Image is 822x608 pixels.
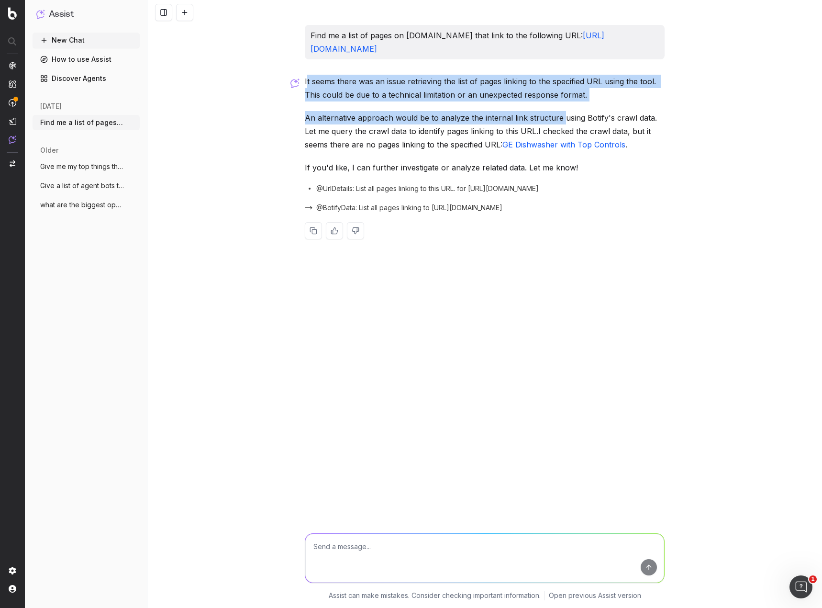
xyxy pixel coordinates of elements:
[305,75,665,101] p: It seems there was an issue retrieving the list of pages linking to the specified URL using the t...
[809,575,817,583] span: 1
[40,118,124,127] span: Find me a list of pages on [DOMAIN_NAME] tha
[10,160,15,167] img: Switch project
[9,62,16,69] img: Analytics
[33,71,140,86] a: Discover Agents
[9,135,16,144] img: Assist
[40,146,58,155] span: older
[290,79,300,88] img: Botify assist logo
[33,178,140,193] button: Give a list of agent bots that Assist ca
[40,200,124,210] span: what are the biggest opportunities my br
[789,575,812,598] iframe: Intercom live chat
[9,80,16,88] img: Intelligence
[33,115,140,130] button: Find me a list of pages on [DOMAIN_NAME] tha
[36,8,136,21] button: Assist
[40,101,62,111] span: [DATE]
[316,184,539,193] span: @UrlDetails: List all pages linking to this URL. for [URL][DOMAIN_NAME]
[311,29,659,56] p: Find me a list of pages on [DOMAIN_NAME] that link to the following URL:
[9,117,16,125] img: Studio
[9,567,16,574] img: Setting
[305,161,665,174] p: If you'd like, I can further investigate or analyze related data. Let me know!
[40,162,124,171] span: Give me my top things that we can fix on
[502,140,625,149] a: GE Dishwasher with Top Controls
[316,203,502,213] span: @BotifyData: List all pages linking to [URL][DOMAIN_NAME]
[33,197,140,213] button: what are the biggest opportunities my br
[33,52,140,67] a: How to use Assist
[40,181,124,191] span: Give a list of agent bots that Assist ca
[33,159,140,174] button: Give me my top things that we can fix on
[9,99,16,107] img: Activation
[549,591,641,600] a: Open previous Assist version
[8,7,17,20] img: Botify logo
[33,33,140,48] button: New Chat
[305,111,665,151] p: An alternative approach would be to analyze the internal link structure using Botify's crawl data...
[9,585,16,593] img: My account
[36,10,45,19] img: Assist
[329,591,541,600] p: Assist can make mistakes. Consider checking important information.
[49,8,74,21] h1: Assist
[305,203,502,213] button: @BotifyData: List all pages linking to [URL][DOMAIN_NAME]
